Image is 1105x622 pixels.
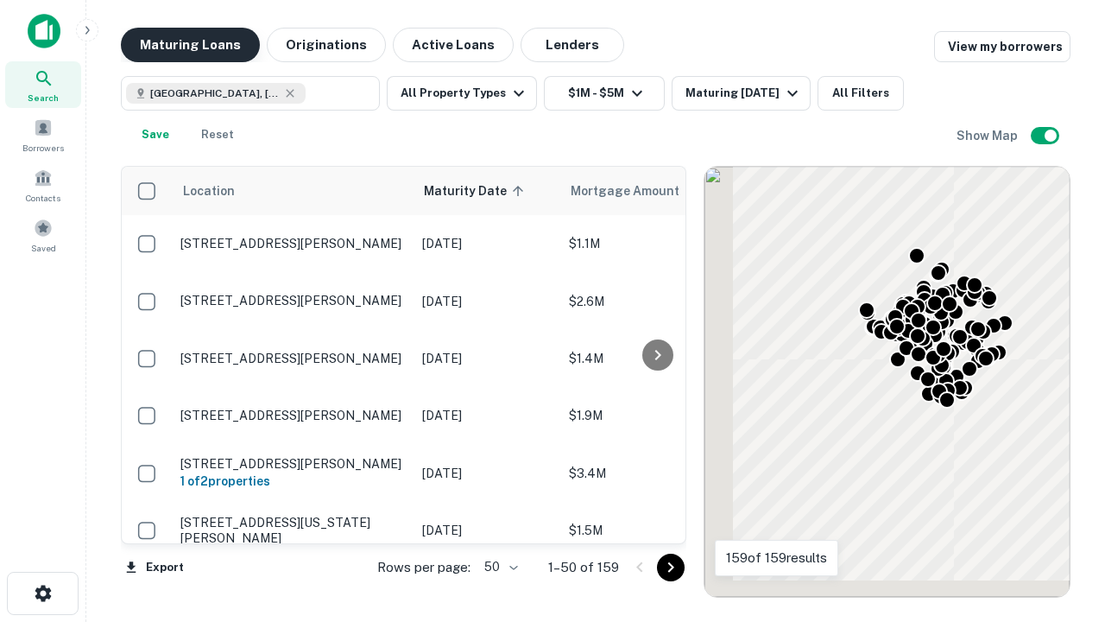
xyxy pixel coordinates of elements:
p: [DATE] [422,406,552,425]
span: Borrowers [22,141,64,155]
th: Maturity Date [414,167,560,215]
h6: Show Map [957,126,1020,145]
span: Maturity Date [424,181,529,201]
span: [GEOGRAPHIC_DATA], [GEOGRAPHIC_DATA], [GEOGRAPHIC_DATA] [150,86,280,101]
p: $3.4M [569,464,742,483]
th: Mortgage Amount [560,167,750,215]
p: [DATE] [422,234,552,253]
button: Lenders [521,28,624,62]
p: 159 of 159 results [726,548,827,568]
p: [DATE] [422,349,552,368]
p: [DATE] [422,464,552,483]
span: Contacts [26,191,60,205]
p: 1–50 of 159 [548,557,619,578]
div: 0 0 [704,167,1070,597]
p: $2.6M [569,292,742,311]
button: Export [121,555,188,581]
button: Save your search to get updates of matches that match your search criteria. [128,117,183,152]
p: [STREET_ADDRESS][PERSON_NAME] [180,351,405,366]
p: [STREET_ADDRESS][US_STATE][PERSON_NAME] [180,515,405,546]
span: Search [28,91,59,105]
span: Mortgage Amount [571,181,702,201]
iframe: Chat Widget [1019,484,1105,567]
div: Maturing [DATE] [685,83,803,104]
button: Go to next page [657,554,685,581]
a: Borrowers [5,111,81,158]
a: Search [5,61,81,108]
button: All Property Types [387,76,537,111]
p: [STREET_ADDRESS][PERSON_NAME] [180,456,405,472]
img: capitalize-icon.png [28,14,60,48]
button: Reset [190,117,245,152]
button: Active Loans [393,28,514,62]
button: All Filters [818,76,904,111]
th: Location [172,167,414,215]
button: $1M - $5M [544,76,665,111]
p: [STREET_ADDRESS][PERSON_NAME] [180,293,405,308]
a: Contacts [5,162,81,208]
p: $1.9M [569,406,742,425]
p: $1.1M [569,234,742,253]
p: [DATE] [422,521,552,540]
a: View my borrowers [934,31,1070,62]
span: Saved [31,241,56,255]
a: Saved [5,212,81,258]
div: 50 [477,555,521,580]
button: Originations [267,28,386,62]
span: Location [182,181,235,201]
p: [STREET_ADDRESS][PERSON_NAME] [180,408,405,423]
button: Maturing [DATE] [672,76,811,111]
p: [DATE] [422,292,552,311]
button: Maturing Loans [121,28,260,62]
p: Rows per page: [377,557,470,578]
p: $1.4M [569,349,742,368]
h6: 1 of 2 properties [180,472,405,491]
p: [STREET_ADDRESS][PERSON_NAME] [180,236,405,251]
p: $1.5M [569,521,742,540]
